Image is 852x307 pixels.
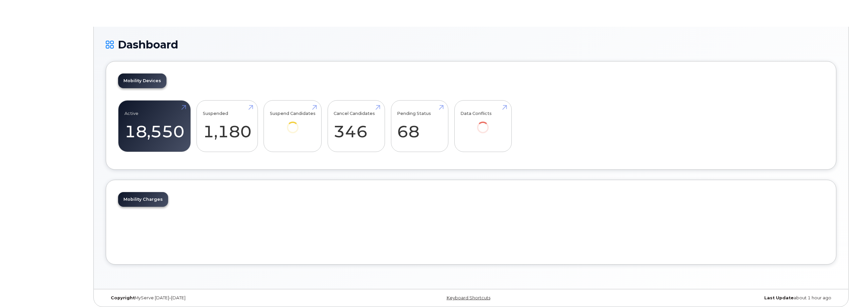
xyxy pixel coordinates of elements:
h1: Dashboard [106,39,836,50]
a: Mobility Devices [118,73,166,88]
a: Active 18,550 [124,104,184,148]
strong: Copyright [111,295,135,300]
a: Suspend Candidates [270,104,316,143]
a: Cancel Candidates 346 [334,104,379,148]
a: Mobility Charges [118,192,168,207]
a: Data Conflicts [460,104,505,143]
div: about 1 hour ago [593,295,836,301]
a: Pending Status 68 [397,104,442,148]
strong: Last Update [764,295,794,300]
a: Suspended 1,180 [203,104,252,148]
a: Keyboard Shortcuts [447,295,490,300]
div: MyServe [DATE]–[DATE] [106,295,349,301]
